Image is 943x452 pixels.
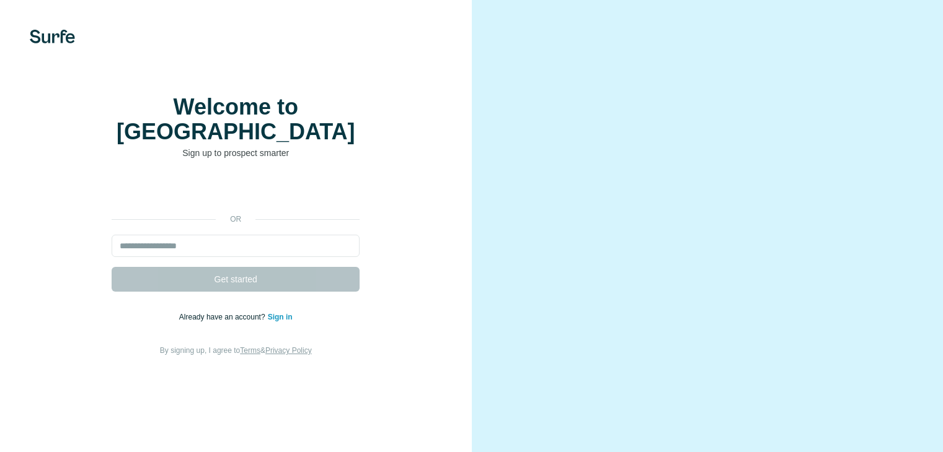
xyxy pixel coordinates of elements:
[160,346,312,355] span: By signing up, I agree to &
[179,313,268,321] span: Already have an account?
[265,346,312,355] a: Privacy Policy
[112,147,360,159] p: Sign up to prospect smarter
[105,178,366,205] iframe: To enrich screen reader interactions, please activate Accessibility in Grammarly extension settings
[112,95,360,144] h1: Welcome to [GEOGRAPHIC_DATA]
[240,346,260,355] a: Terms
[30,30,75,43] img: Surfe's logo
[216,214,255,225] p: or
[268,313,293,321] a: Sign in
